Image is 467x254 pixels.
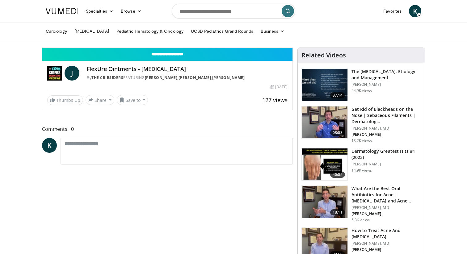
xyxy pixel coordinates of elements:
[91,75,123,80] a: The Cribsiders
[351,88,372,93] p: 44.9K views
[351,227,421,240] h3: How to Treat Acne And [MEDICAL_DATA]
[302,186,347,218] img: cd394936-f734-46a2-a1c5-7eff6e6d7a1f.150x105_q85_crop-smart_upscale.jpg
[302,106,347,139] img: 54dc8b42-62c8-44d6-bda4-e2b4e6a7c56d.150x105_q85_crop-smart_upscale.jpg
[271,84,287,90] div: [DATE]
[351,138,372,143] p: 13.2K views
[351,126,421,131] p: [PERSON_NAME], MD
[47,95,83,105] a: Thumbs Up
[71,25,113,37] a: [MEDICAL_DATA]
[87,75,288,81] div: By FEATURING , ,
[145,75,178,80] a: [PERSON_NAME]
[117,5,145,17] a: Browse
[351,218,370,223] p: 5.3K views
[113,25,187,37] a: Pediatric Hematology & Oncology
[351,247,421,252] p: [PERSON_NAME]
[301,52,346,59] h4: Related Videos
[42,25,71,37] a: Cardiology
[212,75,245,80] a: [PERSON_NAME]
[409,5,421,17] a: K
[301,148,421,181] a: 40:02 Dermatology Greatest Hits #1 (2023) [PERSON_NAME] 14.9K views
[47,66,62,81] img: The Cribsiders
[351,162,421,167] p: [PERSON_NAME]
[330,172,345,178] span: 40:02
[351,241,421,246] p: [PERSON_NAME], MD
[301,185,421,223] a: 18:11 What Are the Best Oral Antibiotics for Acne | [MEDICAL_DATA] and Acne… [PERSON_NAME], MD [P...
[380,5,405,17] a: Favorites
[301,69,421,101] a: 37:14 The [MEDICAL_DATA]: Etiology and Management [PERSON_NAME] 44.9K views
[42,125,293,133] span: Comments 0
[330,209,345,215] span: 18:11
[117,95,148,105] button: Save to
[351,82,421,87] p: [PERSON_NAME]
[262,96,288,104] span: 127 views
[351,106,421,125] h3: Get Rid of Blackheads on the Nose | Sebaceous Filaments | Dermatolog…
[86,95,114,105] button: Share
[65,66,79,81] a: J
[351,168,372,173] p: 14.9K views
[351,185,421,204] h3: What Are the Best Oral Antibiotics for Acne | [MEDICAL_DATA] and Acne…
[351,148,421,160] h3: Dermatology Greatest Hits #1 (2023)
[301,106,421,143] a: 08:03 Get Rid of Blackheads on the Nose | Sebaceous Filaments | Dermatolog… [PERSON_NAME], MD [PE...
[172,4,295,19] input: Search topics, interventions
[351,205,421,210] p: [PERSON_NAME], MD
[42,138,57,153] a: K
[351,132,421,137] p: [PERSON_NAME]
[330,130,345,136] span: 08:03
[302,148,347,181] img: 167f4955-2110-4677-a6aa-4d4647c2ca19.150x105_q85_crop-smart_upscale.jpg
[82,5,117,17] a: Specialties
[330,92,345,98] span: 37:14
[351,211,421,216] p: [PERSON_NAME]
[302,69,347,101] img: c5af237d-e68a-4dd3-8521-77b3daf9ece4.150x105_q85_crop-smart_upscale.jpg
[46,8,78,14] img: VuMedi Logo
[351,69,421,81] h3: The [MEDICAL_DATA]: Etiology and Management
[179,75,211,80] a: [PERSON_NAME]
[87,66,288,73] h4: FlexUre Ointments - [MEDICAL_DATA]
[257,25,288,37] a: Business
[187,25,257,37] a: UCSD Pediatrics Grand Rounds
